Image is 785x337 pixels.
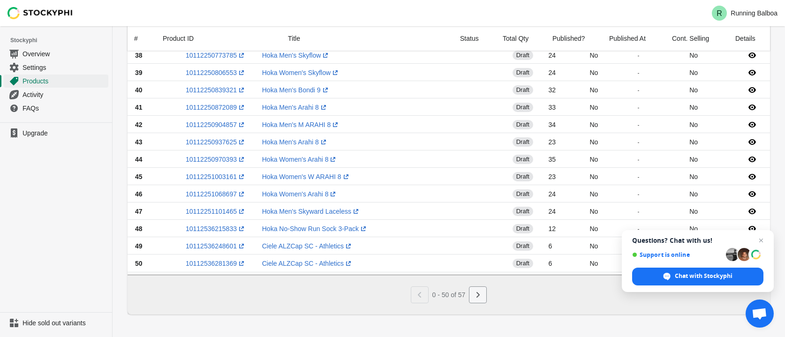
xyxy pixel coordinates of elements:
[262,86,330,94] a: Hoka Men's Bondi 9(opens a new window)
[541,46,582,64] td: 24
[513,224,533,233] span: draft
[582,98,630,116] td: No
[513,51,533,60] span: draft
[280,26,453,51] div: Title
[682,46,734,64] td: No
[541,116,582,133] td: 34
[664,26,728,51] div: Cont. Selling
[728,26,770,51] div: Details
[602,26,664,51] div: Published At
[135,242,143,250] span: 49
[582,185,630,202] td: No
[513,120,533,129] span: draft
[186,190,246,198] a: 10112251068697(opens a new window)
[186,86,246,94] a: 10112250839321(opens a new window)
[23,63,106,72] span: Settings
[513,155,533,164] span: draft
[682,81,734,98] td: No
[541,255,582,272] td: 6
[541,220,582,237] td: 12
[541,185,582,202] td: 24
[23,318,106,328] span: Hide sold out variants
[582,255,630,272] td: No
[638,121,640,127] small: -
[717,9,723,17] text: R
[186,208,246,215] a: 10112251101465(opens a new window)
[682,185,734,202] td: No
[708,4,781,22] button: Avatar with initials RRunning Balboa
[541,98,582,116] td: 33
[186,104,246,111] a: 10112250872089(opens a new window)
[755,235,767,246] span: Close chat
[638,52,640,58] small: -
[135,208,143,215] span: 47
[638,191,640,197] small: -
[582,64,630,81] td: No
[495,26,545,51] div: Total Qty
[186,242,246,250] a: 10112536248601(opens a new window)
[541,150,582,168] td: 35
[411,283,487,303] nav: Pagination
[513,68,533,77] span: draft
[135,138,143,146] span: 43
[4,74,108,88] a: Products
[731,9,777,17] p: Running Balboa
[135,260,143,267] span: 50
[432,291,466,299] span: 0 - 50 of 57
[186,156,246,163] a: 10112250970393(opens a new window)
[682,220,734,237] td: No
[682,150,734,168] td: No
[262,173,351,180] a: Hoka Women's W ARAHI 8(opens a new window)
[262,52,331,59] a: Hoka Men's Skyflow(opens a new window)
[582,133,630,150] td: No
[746,300,774,328] div: Open chat
[186,138,246,146] a: 10112250937625(opens a new window)
[4,316,108,330] a: Hide sold out variants
[682,98,734,116] td: No
[638,104,640,110] small: -
[453,26,495,51] div: Status
[262,138,328,146] a: Hoka Men's Arahi 8(opens a new window)
[186,173,246,180] a: 10112251003161(opens a new window)
[4,127,108,140] a: Upgrade
[23,104,106,113] span: FAQs
[134,34,139,43] div: #
[712,6,727,21] span: Avatar with initials R
[638,139,640,145] small: -
[513,189,533,199] span: draft
[4,47,108,60] a: Overview
[262,242,353,250] a: Ciele ALZCap SC - Athletics(opens a new window)
[135,225,143,232] span: 48
[638,173,640,180] small: -
[513,137,533,147] span: draft
[262,121,340,128] a: Hoka Men's M ARAHI 8(opens a new window)
[135,173,143,180] span: 45
[582,202,630,220] td: No
[186,69,246,76] a: 10112250806553(opens a new window)
[513,259,533,268] span: draft
[582,116,630,133] td: No
[513,172,533,181] span: draft
[582,81,630,98] td: No
[513,85,533,95] span: draft
[186,260,246,267] a: 10112536281369(opens a new window)
[4,60,108,74] a: Settings
[541,237,582,255] td: 6
[541,64,582,81] td: 24
[135,190,143,198] span: 46
[23,76,106,86] span: Products
[4,101,108,115] a: FAQs
[541,202,582,220] td: 24
[4,88,108,101] a: Activity
[10,36,112,45] span: Stockyphi
[135,52,143,59] span: 38
[262,208,361,215] a: Hoka Men's Skyward Laceless(opens a new window)
[582,237,630,255] td: No
[638,156,640,162] small: -
[582,220,630,237] td: No
[513,207,533,216] span: draft
[262,260,353,267] a: Ciele ALZCap SC - Athletics(opens a new window)
[513,241,533,251] span: draft
[632,237,763,244] span: Questions? Chat with us!
[582,46,630,64] td: No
